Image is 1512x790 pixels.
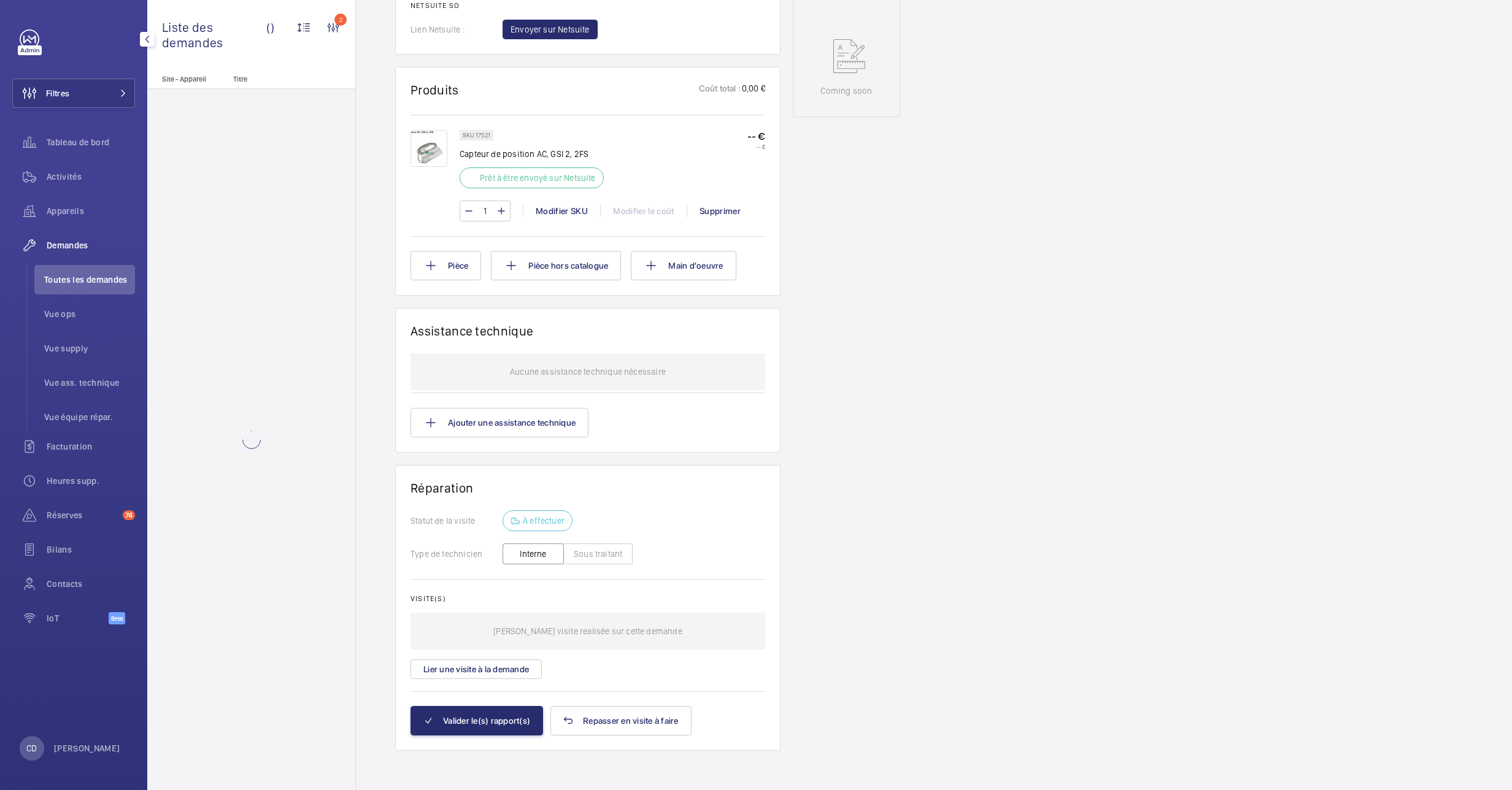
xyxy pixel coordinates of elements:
[12,79,135,108] button: Filtres
[109,612,125,624] span: Beta
[411,82,459,98] h1: Produits
[147,75,228,83] p: Site - Appareil
[411,480,765,496] h1: Réparation
[47,136,135,148] span: Tableau de bord
[47,612,109,624] span: IoT
[411,594,765,603] h2: Visite(s)
[47,509,118,521] span: Réserves
[747,130,765,143] p: -- €
[820,85,872,97] p: Coming soon
[463,133,490,137] p: SKU 17521
[44,308,135,320] span: Vue ops
[491,251,621,280] button: Pièce hors catalogue
[550,706,692,735] button: Repasser en visite à faire
[699,82,741,98] p: Coût total :
[47,440,135,453] span: Facturation
[480,172,596,184] p: Prêt à être envoyé sur Netsuite
[44,377,135,389] span: Vue ass. technique
[747,143,765,150] p: -- €
[503,20,598,39] button: Envoyer sur Netsuite
[47,578,135,590] span: Contacts
[411,706,543,735] button: Valider le(s) rapport(s)
[44,411,135,423] span: Vue équipe répar.
[47,171,135,183] span: Activités
[411,659,542,679] button: Lier une visite à la demande
[411,1,765,10] h2: Netsuite SO
[741,82,765,98] p: 0,00 €
[233,75,314,83] p: Titre
[460,148,611,160] p: Capteur de position AC, GSI 2, 2FS
[631,251,736,280] button: Main d'oeuvre
[511,23,590,36] span: Envoyer sur Netsuite
[523,205,600,217] div: Modifier SKU
[46,87,69,99] span: Filtres
[47,475,135,487] span: Heures supp.
[123,510,135,520] span: 74
[493,613,682,650] p: [PERSON_NAME] visite realisée sur cette demande
[510,353,666,390] p: Aucune assistance technique nécessaire
[54,742,120,754] p: [PERSON_NAME]
[47,543,135,556] span: Bilans
[411,323,533,339] h1: Assistance technique
[563,543,633,564] button: Sous traitant
[162,20,266,50] span: Liste des demandes
[26,742,37,754] p: CD
[411,408,588,437] button: Ajouter une assistance technique
[687,205,753,217] div: Supprimer
[523,515,565,527] p: À effectuer
[503,543,564,564] button: Interne
[411,251,481,280] button: Pièce
[47,205,135,217] span: Appareils
[44,342,135,355] span: Vue supply
[47,239,135,251] span: Demandes
[44,274,135,286] span: Toutes les demandes
[411,130,447,167] img: CsH1GyNzAEUfsXz4PowR-WIjvVHw5uNE05hy-TJPhWGMzcZK.png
